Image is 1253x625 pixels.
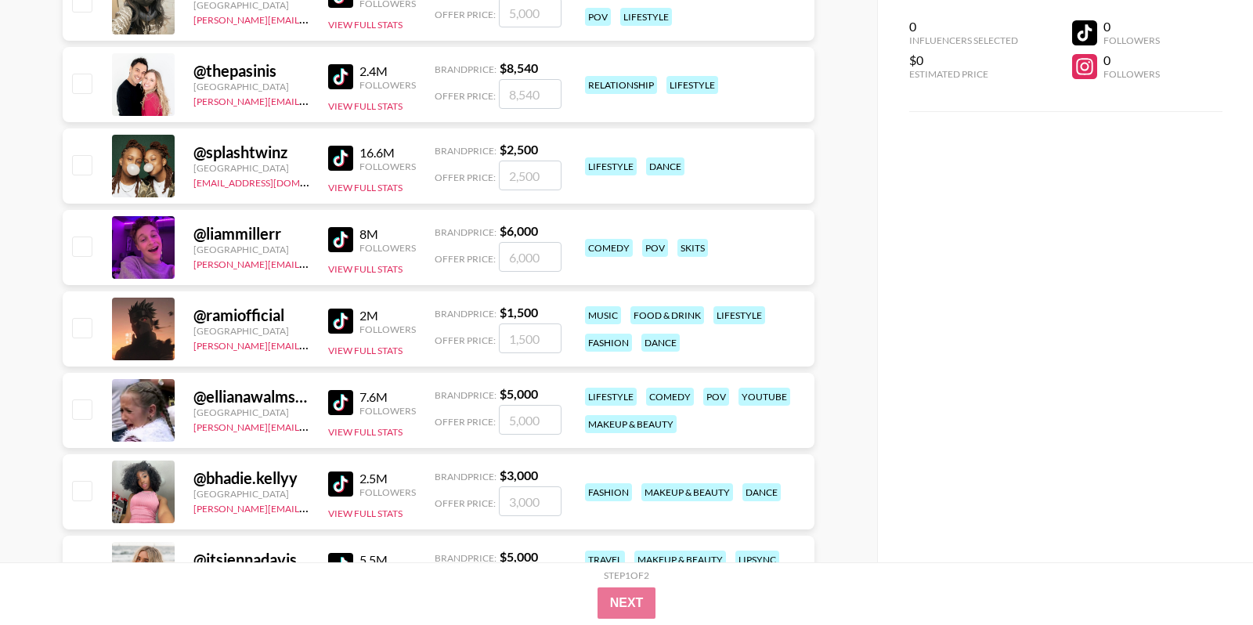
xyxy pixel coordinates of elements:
[435,308,497,320] span: Brand Price:
[359,486,416,498] div: Followers
[193,337,425,352] a: [PERSON_NAME][EMAIL_ADDRESS][DOMAIN_NAME]
[909,19,1018,34] div: 0
[1103,68,1160,80] div: Followers
[703,388,729,406] div: pov
[193,92,500,107] a: [PERSON_NAME][EMAIL_ADDRESS][PERSON_NAME][DOMAIN_NAME]
[193,387,309,406] div: @ ellianawalmsley
[435,552,497,564] span: Brand Price:
[585,334,632,352] div: fashion
[500,142,538,157] strong: $ 2,500
[328,426,403,438] button: View Full Stats
[193,325,309,337] div: [GEOGRAPHIC_DATA]
[585,157,637,175] div: lifestyle
[359,161,416,172] div: Followers
[359,63,416,79] div: 2.4M
[585,8,611,26] div: pov
[1103,19,1160,34] div: 0
[359,226,416,242] div: 8M
[435,172,496,183] span: Offer Price:
[359,242,416,254] div: Followers
[713,306,765,324] div: lifestyle
[328,146,353,171] img: TikTok
[1103,34,1160,46] div: Followers
[193,550,309,569] div: @ itsjennadavis
[435,471,497,482] span: Brand Price:
[193,11,425,26] a: [PERSON_NAME][EMAIL_ADDRESS][DOMAIN_NAME]
[328,64,353,89] img: TikTok
[435,497,496,509] span: Offer Price:
[634,551,726,569] div: makeup & beauty
[909,52,1018,68] div: $0
[909,34,1018,46] div: Influencers Selected
[328,309,353,334] img: TikTok
[435,334,496,346] span: Offer Price:
[499,486,562,516] input: 3,000
[585,76,657,94] div: relationship
[359,79,416,91] div: Followers
[585,415,677,433] div: makeup & beauty
[328,508,403,519] button: View Full Stats
[193,224,309,244] div: @ liammillerr
[435,145,497,157] span: Brand Price:
[193,255,425,270] a: [PERSON_NAME][EMAIL_ADDRESS][DOMAIN_NAME]
[193,162,309,174] div: [GEOGRAPHIC_DATA]
[328,553,353,578] img: TikTok
[359,308,416,323] div: 2M
[585,483,632,501] div: fashion
[193,468,309,488] div: @ bhadie.kellyy
[646,388,694,406] div: comedy
[499,161,562,190] input: 2,500
[359,389,416,405] div: 7.6M
[500,223,538,238] strong: $ 6,000
[435,63,497,75] span: Brand Price:
[435,226,497,238] span: Brand Price:
[666,76,718,94] div: lifestyle
[499,323,562,353] input: 1,500
[435,389,497,401] span: Brand Price:
[735,551,779,569] div: lipsync
[193,500,425,515] a: [PERSON_NAME][EMAIL_ADDRESS][DOMAIN_NAME]
[328,100,403,112] button: View Full Stats
[499,405,562,435] input: 5,000
[620,8,672,26] div: lifestyle
[359,471,416,486] div: 2.5M
[359,552,416,568] div: 5.5M
[328,345,403,356] button: View Full Stats
[499,242,562,272] input: 6,000
[742,483,781,501] div: dance
[193,305,309,325] div: @ ramiofficial
[500,305,538,320] strong: $ 1,500
[598,587,656,619] button: Next
[193,61,309,81] div: @ thepasinis
[328,390,353,415] img: TikTok
[630,306,704,324] div: food & drink
[193,418,425,433] a: [PERSON_NAME][EMAIL_ADDRESS][DOMAIN_NAME]
[359,405,416,417] div: Followers
[642,239,668,257] div: pov
[500,386,538,401] strong: $ 5,000
[435,253,496,265] span: Offer Price:
[585,388,637,406] div: lifestyle
[328,182,403,193] button: View Full Stats
[499,79,562,109] input: 8,540
[500,549,538,564] strong: $ 5,000
[738,388,790,406] div: youtube
[604,569,649,581] div: Step 1 of 2
[193,174,351,189] a: [EMAIL_ADDRESS][DOMAIN_NAME]
[193,143,309,162] div: @ splashtwinz
[585,239,633,257] div: comedy
[359,145,416,161] div: 16.6M
[585,551,625,569] div: travel
[909,68,1018,80] div: Estimated Price
[193,406,309,418] div: [GEOGRAPHIC_DATA]
[435,9,496,20] span: Offer Price:
[328,19,403,31] button: View Full Stats
[500,468,538,482] strong: $ 3,000
[641,334,680,352] div: dance
[193,81,309,92] div: [GEOGRAPHIC_DATA]
[677,239,708,257] div: skits
[646,157,684,175] div: dance
[585,306,621,324] div: music
[359,323,416,335] div: Followers
[1103,52,1160,68] div: 0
